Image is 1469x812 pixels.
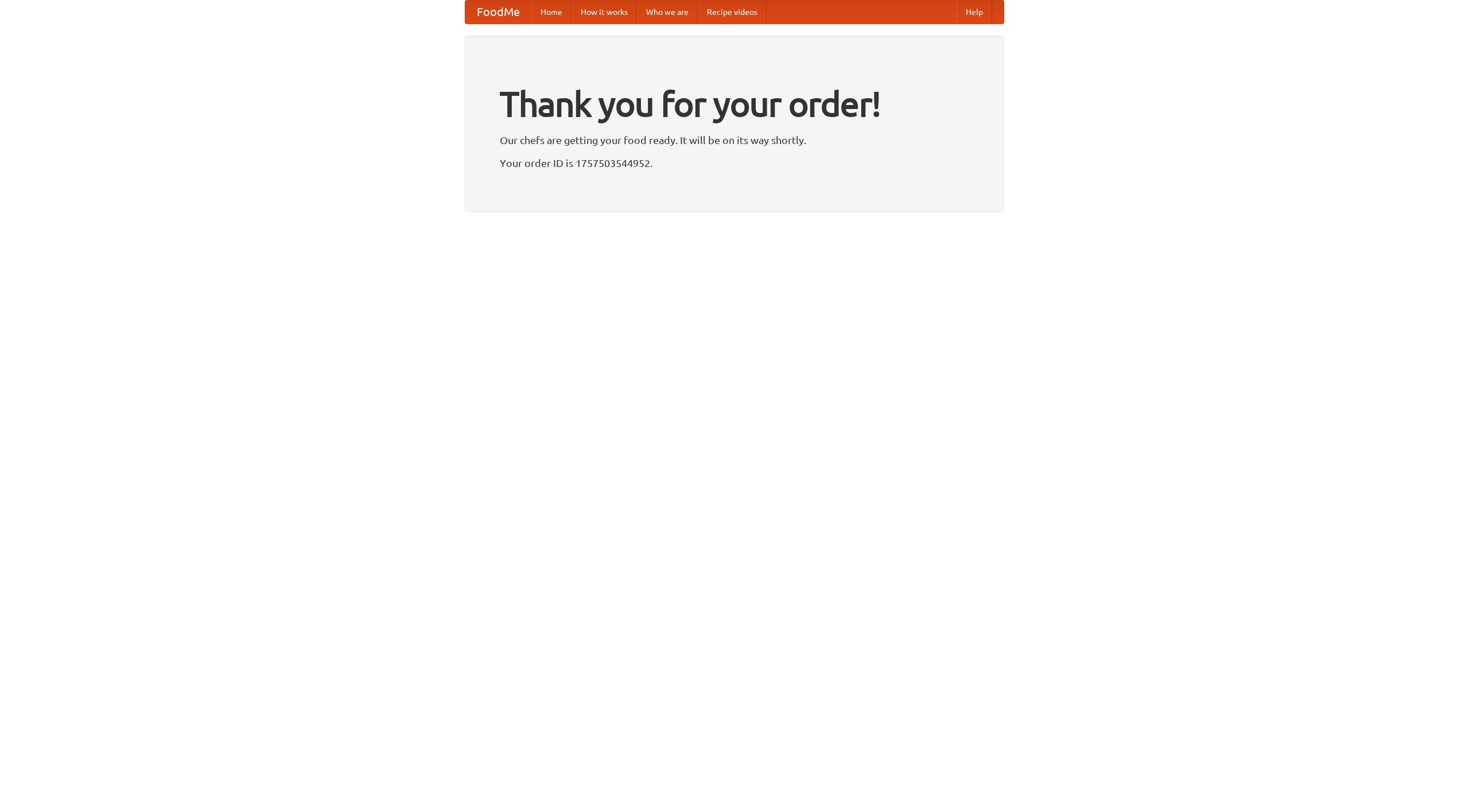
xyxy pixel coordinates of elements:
a: Home [531,1,572,24]
a: Recipe videos [698,1,767,24]
h1: Thank you for your order! [500,76,969,131]
p: Our chefs are getting your food ready. It will be on its way shortly. [500,131,969,149]
a: FoodMe [465,1,531,24]
a: Help [957,1,992,24]
p: Your order ID is 1757503544952. [500,154,969,172]
a: How it works [572,1,637,24]
a: Who we are [637,1,698,24]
